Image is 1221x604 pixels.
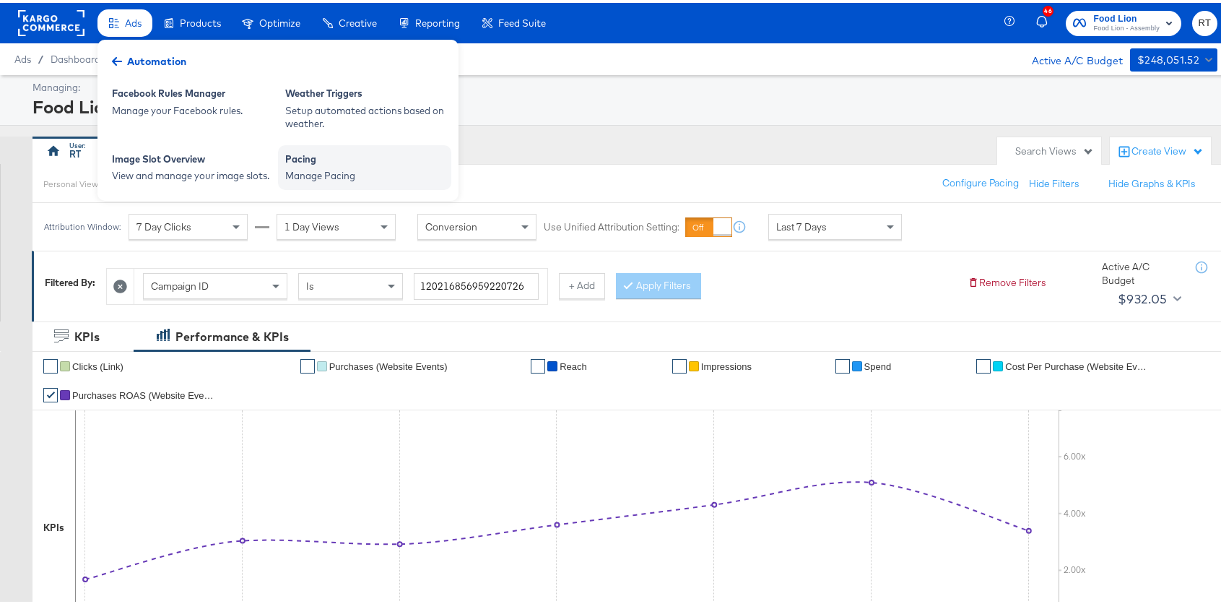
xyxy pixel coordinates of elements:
span: Products [180,14,221,26]
span: Creative [339,14,377,26]
div: Managing: [32,78,1214,92]
div: KPIs [43,518,64,532]
span: Optimize [259,14,300,26]
div: RT [70,144,82,158]
a: ✔ [976,356,991,371]
div: KPIs [74,326,100,342]
div: Active A/C Budget [1102,257,1181,284]
button: $248,051.52 [1130,46,1217,69]
div: $932.05 [1118,285,1168,307]
span: 7 Day Clicks [136,217,191,230]
span: Impressions [701,358,752,369]
span: Is [306,277,314,290]
span: Purchases (Website Events) [329,358,448,369]
div: Personal View Actions: [43,176,131,187]
span: Reach [560,358,587,369]
div: Search Views [1015,142,1094,155]
div: Filtered By: [45,273,95,287]
span: Conversion [425,217,477,230]
a: ✔ [300,356,315,371]
span: Reporting [415,14,460,26]
span: 1 Day Views [284,217,339,230]
div: Attribution Window: [43,219,121,229]
span: Ads [14,51,31,62]
button: RT [1192,8,1217,33]
span: Purchases ROAS (Website Events) [72,387,217,398]
span: Last 7 Days [776,217,827,230]
a: ✔ [43,356,58,371]
div: 46 [1043,3,1053,14]
span: Clicks (Link) [72,358,123,369]
a: ✔ [43,385,58,400]
div: Food Lion [32,92,1214,116]
span: Cost Per Purchase (Website Events) [1005,358,1150,369]
label: Use Unified Attribution Setting: [544,217,679,231]
a: ✔ [672,356,687,371]
div: Active A/C Budget [1017,46,1123,67]
span: Feed Suite [498,14,546,26]
span: Food Lion [1093,9,1160,24]
a: Dashboard [51,51,100,62]
span: RT [1198,12,1212,29]
span: Spend [864,358,892,369]
button: Hide Graphs & KPIs [1108,174,1196,188]
span: / [31,51,51,62]
button: Configure Pacing [932,168,1029,194]
a: ✔ [835,356,850,371]
button: + Add [559,270,605,296]
button: Food LionFood Lion - Assembly [1066,8,1181,33]
span: Ads [125,14,142,26]
button: Hide Filters [1029,174,1079,188]
button: Remove Filters [968,273,1046,287]
button: 46 [1034,7,1059,35]
button: $932.05 [1112,285,1184,308]
div: Performance & KPIs [175,326,289,342]
input: Enter a search term [414,270,539,297]
a: ✔ [531,356,545,371]
div: Create View [1131,142,1204,156]
span: Campaign ID [151,277,209,290]
div: $248,051.52 [1137,48,1199,66]
span: Food Lion - Assembly [1093,20,1160,32]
